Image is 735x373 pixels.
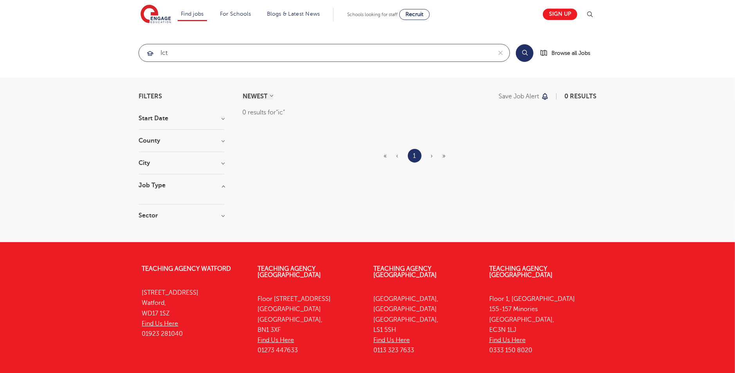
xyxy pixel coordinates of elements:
[384,152,387,159] span: «
[258,337,294,344] a: Find Us Here
[141,5,171,24] img: Engage Education
[499,93,549,100] button: Save job alert
[258,294,362,356] p: Floor [STREET_ADDRESS] [GEOGRAPHIC_DATA] [GEOGRAPHIC_DATA], BN1 3XF 01273 447633
[543,9,577,20] a: Sign up
[431,152,433,159] span: ›
[413,151,416,161] a: 1
[373,265,437,279] a: Teaching Agency [GEOGRAPHIC_DATA]
[373,337,410,344] a: Find Us Here
[139,182,225,188] h3: Job Type
[489,294,593,356] p: Floor 1, [GEOGRAPHIC_DATA] 155-157 Minories [GEOGRAPHIC_DATA], EC3N 1LJ 0333 150 8020
[181,11,204,17] a: Find jobs
[399,9,430,20] a: Recruit
[396,152,398,159] span: ‹
[258,265,321,279] a: Teaching Agency [GEOGRAPHIC_DATA]
[489,265,553,279] a: Teaching Agency [GEOGRAPHIC_DATA]
[142,265,231,272] a: Teaching Agency Watford
[540,49,596,58] a: Browse all Jobs
[139,44,510,62] div: Submit
[142,288,246,339] p: [STREET_ADDRESS] Watford, WD17 1SZ 01923 281040
[139,160,225,166] h3: City
[405,11,423,17] span: Recruit
[276,109,285,116] q: ic
[347,12,398,17] span: Schools looking for staff
[489,337,526,344] a: Find Us Here
[139,138,225,144] h3: County
[139,93,162,100] span: Filters
[499,93,539,100] p: Save job alert
[242,107,596,118] div: 0 results for
[443,152,446,159] span: »
[492,44,510,62] button: Clear
[373,294,477,356] p: [GEOGRAPHIC_DATA], [GEOGRAPHIC_DATA] [GEOGRAPHIC_DATA], LS1 5SH 0113 323 7633
[139,212,225,219] h3: Sector
[564,93,596,100] span: 0 results
[139,115,225,121] h3: Start Date
[220,11,251,17] a: For Schools
[516,44,533,62] button: Search
[142,320,178,327] a: Find Us Here
[267,11,320,17] a: Blogs & Latest News
[551,49,590,58] span: Browse all Jobs
[139,44,492,62] input: Submit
